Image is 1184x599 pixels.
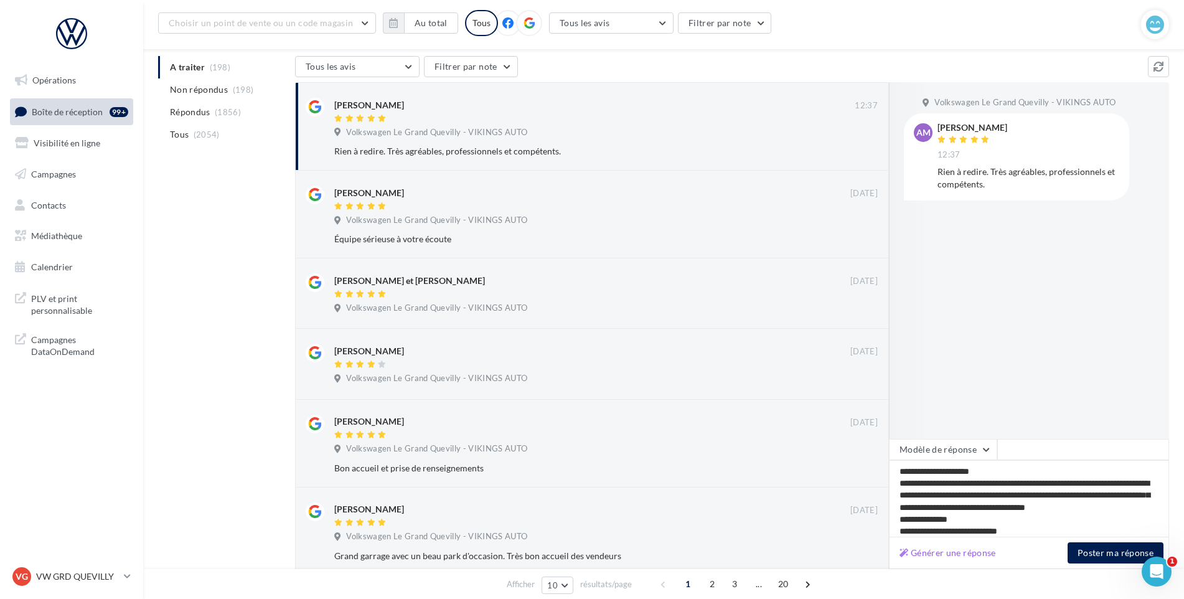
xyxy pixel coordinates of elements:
span: 20 [773,574,794,594]
span: Contacts [31,199,66,210]
span: Volkswagen Le Grand Quevilly - VIKINGS AUTO [346,303,527,314]
span: Répondus [170,106,210,118]
span: Médiathèque [31,230,82,241]
span: 1 [1167,557,1177,567]
span: Volkswagen Le Grand Quevilly - VIKINGS AUTO [346,373,527,384]
span: Volkswagen Le Grand Quevilly - VIKINGS AUTO [346,531,527,542]
div: Rien à redire. Très agréables, professionnels et compétents. [334,145,797,158]
span: 2 [702,574,722,594]
div: [PERSON_NAME] [937,123,1007,132]
div: [PERSON_NAME] [334,99,404,111]
span: 10 [547,580,558,590]
span: [DATE] [850,276,878,287]
a: Visibilité en ligne [7,130,136,156]
button: Au total [383,12,458,34]
button: Modèle de réponse [889,439,997,460]
div: [PERSON_NAME] [334,415,404,428]
a: VG VW GRD QUEVILLY [10,565,133,588]
a: PLV et print personnalisable [7,285,136,322]
div: Bon accueil et prise de renseignements [334,462,797,474]
a: Médiathèque [7,223,136,249]
span: 12:37 [855,100,878,111]
div: [PERSON_NAME] [334,503,404,516]
span: Volkswagen Le Grand Quevilly - VIKINGS AUTO [346,215,527,226]
span: Tous les avis [306,61,356,72]
div: [PERSON_NAME] [334,345,404,357]
div: [PERSON_NAME] [334,187,404,199]
span: (2054) [194,130,220,139]
iframe: Intercom live chat [1142,557,1172,587]
span: Tous les avis [560,17,610,28]
span: Campagnes [31,169,76,179]
span: Volkswagen Le Grand Quevilly - VIKINGS AUTO [934,97,1116,108]
a: Campagnes DataOnDemand [7,326,136,363]
span: Non répondus [170,83,228,96]
span: ... [749,574,769,594]
a: Calendrier [7,254,136,280]
span: [DATE] [850,188,878,199]
button: Au total [404,12,458,34]
div: Rien à redire. Très agréables, professionnels et compétents. [937,166,1119,191]
span: Afficher [507,578,535,590]
div: Grand garrage avec un beau park d'occasion. Très bon accueil des vendeurs [334,550,797,562]
button: Choisir un point de vente ou un code magasin [158,12,376,34]
button: Poster ma réponse [1068,542,1163,564]
span: 12:37 [937,149,961,161]
span: Volkswagen Le Grand Quevilly - VIKINGS AUTO [346,443,527,455]
span: [DATE] [850,417,878,428]
span: Visibilité en ligne [34,138,100,148]
span: PLV et print personnalisable [31,290,128,317]
span: [DATE] [850,505,878,516]
div: Tous [465,10,498,36]
p: VW GRD QUEVILLY [36,570,119,583]
button: Filtrer par note [678,12,772,34]
span: 3 [725,574,745,594]
span: 1 [678,574,698,594]
a: Opérations [7,67,136,93]
span: (1856) [215,107,241,117]
span: Choisir un point de vente ou un code magasin [169,17,353,28]
span: Calendrier [31,262,73,272]
div: [PERSON_NAME] et [PERSON_NAME] [334,275,485,287]
span: Volkswagen Le Grand Quevilly - VIKINGS AUTO [346,127,527,138]
span: AM [916,126,931,139]
span: Campagnes DataOnDemand [31,331,128,358]
span: Boîte de réception [32,106,103,116]
div: Équipe sérieuse à votre écoute [334,233,797,245]
a: Contacts [7,192,136,219]
span: (198) [233,85,254,95]
a: Campagnes [7,161,136,187]
span: Opérations [32,75,76,85]
span: [DATE] [850,346,878,357]
span: Tous [170,128,189,141]
button: 10 [542,577,573,594]
span: résultats/page [580,578,632,590]
span: VG [16,570,28,583]
button: Générer une réponse [895,545,1001,560]
button: Filtrer par note [424,56,518,77]
div: 99+ [110,107,128,117]
a: Boîte de réception99+ [7,98,136,125]
button: Tous les avis [549,12,674,34]
button: Tous les avis [295,56,420,77]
